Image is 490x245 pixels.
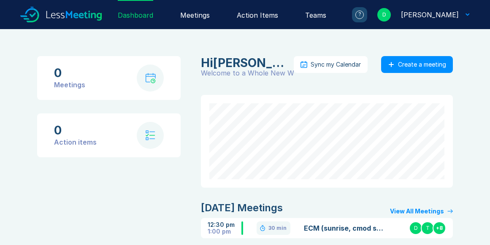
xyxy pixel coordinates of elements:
[390,208,453,215] a: View All Meetings
[54,80,85,90] div: Meetings
[342,7,367,22] a: ?
[398,61,446,68] div: Create a meeting
[311,61,361,68] div: Sync my Calendar
[201,56,289,70] div: David Fox
[377,8,391,22] div: D
[268,225,287,232] div: 30 min
[54,124,97,137] div: 0
[54,137,97,147] div: Action items
[54,66,85,80] div: 0
[304,223,383,233] a: ECM (sunrise, cmod sdk, riptide) support discussion
[201,70,294,76] div: Welcome to a Whole New World of Meetings
[355,11,364,19] div: ?
[145,73,156,83] img: calendar-with-clock.svg
[294,56,368,73] button: Sync my Calendar
[208,221,241,228] div: 12:30 pm
[409,221,422,235] div: D
[390,208,444,215] div: View All Meetings
[201,201,283,215] div: [DATE] Meetings
[421,221,434,235] div: T
[381,56,453,73] button: Create a meeting
[208,228,241,235] div: 1:00 pm
[433,221,446,235] div: + 8
[401,10,459,20] div: David Fox
[146,130,155,140] img: check-list.svg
